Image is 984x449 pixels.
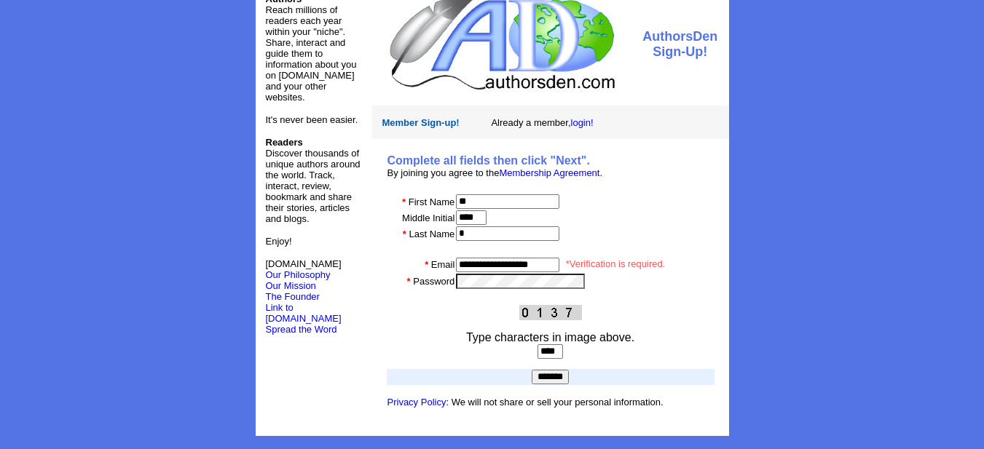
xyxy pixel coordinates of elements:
font: : We will not share or sell your personal information. [387,397,664,408]
font: By joining you agree to the . [387,167,603,178]
font: Middle Initial [402,212,454,223]
img: This Is CAPTCHA Image [519,305,582,320]
b: Complete all fields then click "Next". [387,154,590,167]
font: Enjoy! [266,236,292,247]
a: Membership Agreement [499,167,599,178]
a: Spread the Word [266,322,337,335]
font: Email [431,259,455,270]
a: Privacy Policy [387,397,446,408]
a: Our Mission [266,280,316,291]
font: It's never been easier. [266,114,358,125]
font: Already a member, [491,117,593,128]
font: Password [413,276,454,287]
font: Last Name [409,229,454,239]
font: AuthorsDen Sign-Up! [642,29,717,59]
font: First Name [409,196,455,207]
b: Readers [266,137,303,148]
font: Discover thousands of unique authors around the world. Track, interact, review, bookmark and shar... [266,137,361,224]
a: The Founder [266,291,320,302]
font: Reach millions of readers each year within your "niche". Share, interact and guide them to inform... [266,4,357,103]
font: Type characters in image above. [466,331,634,343]
a: Our Philosophy [266,269,331,280]
font: [DOMAIN_NAME] [266,258,342,280]
a: login! [571,117,594,128]
a: Link to [DOMAIN_NAME] [266,302,342,324]
font: *Verification is required. [566,258,666,269]
font: Spread the Word [266,324,337,335]
font: Member Sign-up! [382,117,460,128]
